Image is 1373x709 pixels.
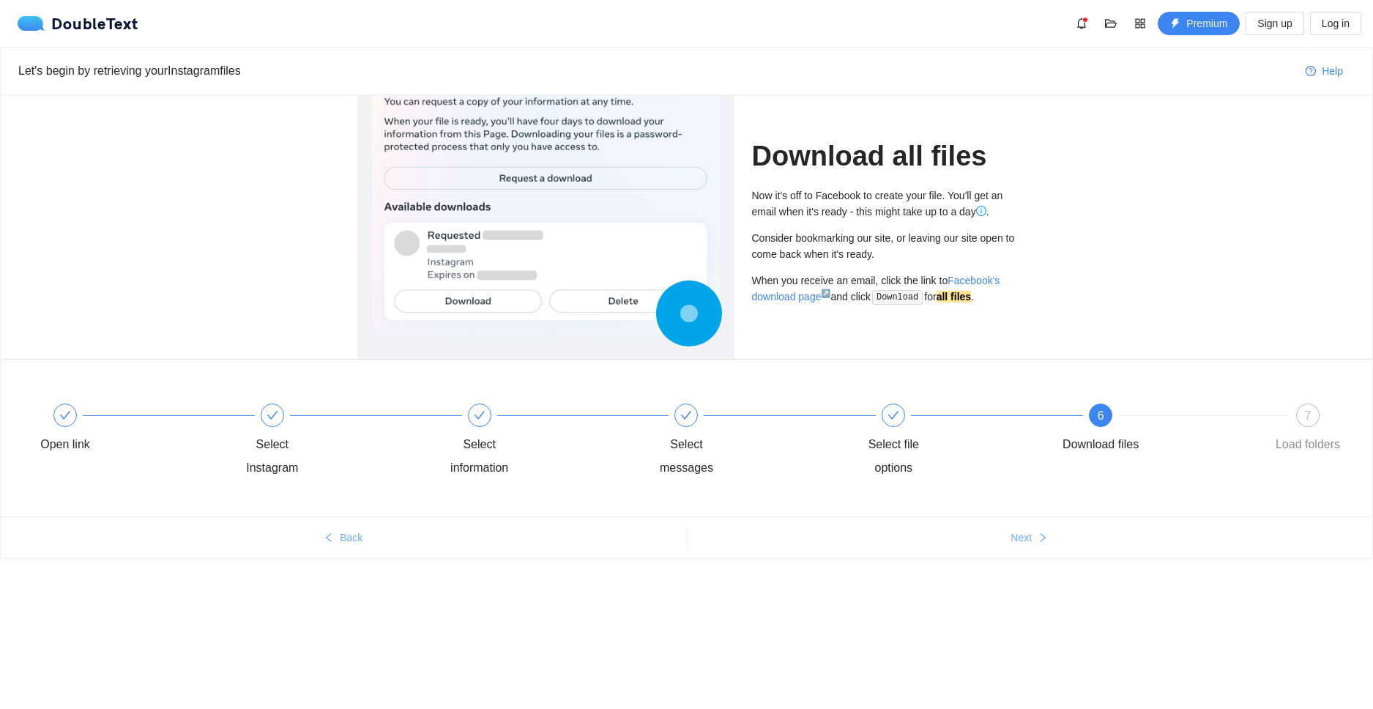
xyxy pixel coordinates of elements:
[851,404,1058,480] div: Select file options
[1129,18,1151,29] span: appstore
[752,275,1000,302] a: Facebook's download page↗
[1305,409,1311,422] span: 7
[230,404,437,480] div: Select Instagram
[437,404,644,480] div: Select information
[937,291,971,302] strong: all files
[18,16,138,31] div: DoubleText
[267,409,278,421] span: check
[1100,18,1122,29] span: folder-open
[752,188,1016,220] div: Now it's off to Facebook to create your file. You'll get an email when it's ready - this might ta...
[872,290,923,305] code: Download
[18,16,138,31] a: logoDoubleText
[1294,59,1355,83] button: question-circleHelp
[851,433,936,480] div: Select file options
[888,409,899,421] span: check
[1071,18,1093,29] span: bell
[1011,530,1032,546] span: Next
[437,433,522,480] div: Select information
[59,409,71,421] span: check
[1276,433,1340,456] div: Load folders
[644,433,729,480] div: Select messages
[1158,12,1240,35] button: thunderboltPremium
[644,404,851,480] div: Select messages
[976,206,986,216] span: info-circle
[1058,404,1265,456] div: 6Download files
[18,16,51,31] img: logo
[1186,15,1227,31] span: Premium
[1170,18,1180,30] span: thunderbolt
[1099,12,1123,35] button: folder-open
[1306,66,1316,78] span: question-circle
[1038,532,1048,544] span: right
[1098,409,1104,422] span: 6
[18,62,1294,80] div: Let's begin by retrieving your Instagram files
[687,526,1373,549] button: Nextright
[1063,433,1139,456] div: Download files
[752,230,1016,262] div: Consider bookmarking our site, or leaving our site open to come back when it's ready.
[680,409,692,421] span: check
[752,139,1016,174] h1: Download all files
[1246,12,1303,35] button: Sign up
[23,404,230,456] div: Open link
[1,526,686,549] button: leftBack
[752,272,1016,305] div: When you receive an email, click the link to and click for .
[1070,12,1093,35] button: bell
[40,433,90,456] div: Open link
[1265,404,1350,456] div: 7Load folders
[230,433,315,480] div: Select Instagram
[821,289,830,297] sup: ↗
[324,532,334,544] span: left
[1128,12,1152,35] button: appstore
[474,409,485,421] span: check
[1322,15,1350,31] span: Log in
[1257,15,1292,31] span: Sign up
[1310,12,1361,35] button: Log in
[1322,63,1343,79] span: Help
[340,530,362,546] span: Back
